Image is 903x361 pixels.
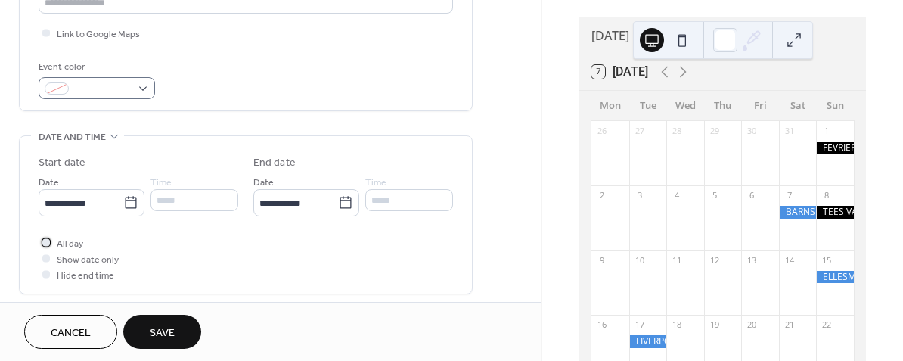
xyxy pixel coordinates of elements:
[591,91,629,121] div: Mon
[629,335,667,348] div: LIVERPOOL CHALLENGES
[671,319,682,331] div: 18
[57,236,83,252] span: All day
[709,319,720,331] div: 19
[57,252,119,268] span: Show date only
[784,319,795,331] div: 21
[746,190,757,201] div: 6
[671,190,682,201] div: 4
[816,142,854,154] div: FEVRIER FESTIVAL
[709,254,720,266] div: 12
[671,126,682,137] div: 28
[816,271,854,284] div: ELLESMERE PORT THEATRE DANCE FESTIVAL
[779,91,817,121] div: Sat
[704,91,742,121] div: Thu
[39,175,59,191] span: Date
[57,268,114,284] span: Hide end time
[709,126,720,137] div: 29
[123,315,201,349] button: Save
[816,206,854,219] div: TEES VALLEY
[634,190,645,201] div: 3
[821,319,832,331] div: 22
[57,26,140,42] span: Link to Google Maps
[746,254,757,266] div: 13
[24,315,117,349] button: Cancel
[596,126,607,137] div: 26
[365,175,386,191] span: Time
[821,126,832,137] div: 1
[629,91,667,121] div: Tue
[634,126,645,137] div: 27
[784,254,795,266] div: 14
[666,91,704,121] div: Wed
[596,190,607,201] div: 2
[784,190,795,201] div: 7
[746,319,757,331] div: 20
[596,319,607,331] div: 16
[709,190,720,201] div: 5
[39,129,106,145] span: Date and time
[634,254,645,266] div: 10
[39,155,85,171] div: Start date
[586,61,653,82] button: 7[DATE]
[634,319,645,331] div: 17
[51,325,91,341] span: Cancel
[821,254,832,266] div: 15
[671,254,682,266] div: 11
[253,175,274,191] span: Date
[579,17,866,54] div: [DATE]
[741,91,779,121] div: Fri
[596,254,607,266] div: 9
[784,126,795,137] div: 31
[779,206,817,219] div: BARNSLEY DANCE FESTIVAL
[821,190,832,201] div: 8
[816,91,854,121] div: Sun
[253,155,296,171] div: End date
[746,126,757,137] div: 30
[150,325,175,341] span: Save
[39,59,152,75] div: Event color
[150,175,172,191] span: Time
